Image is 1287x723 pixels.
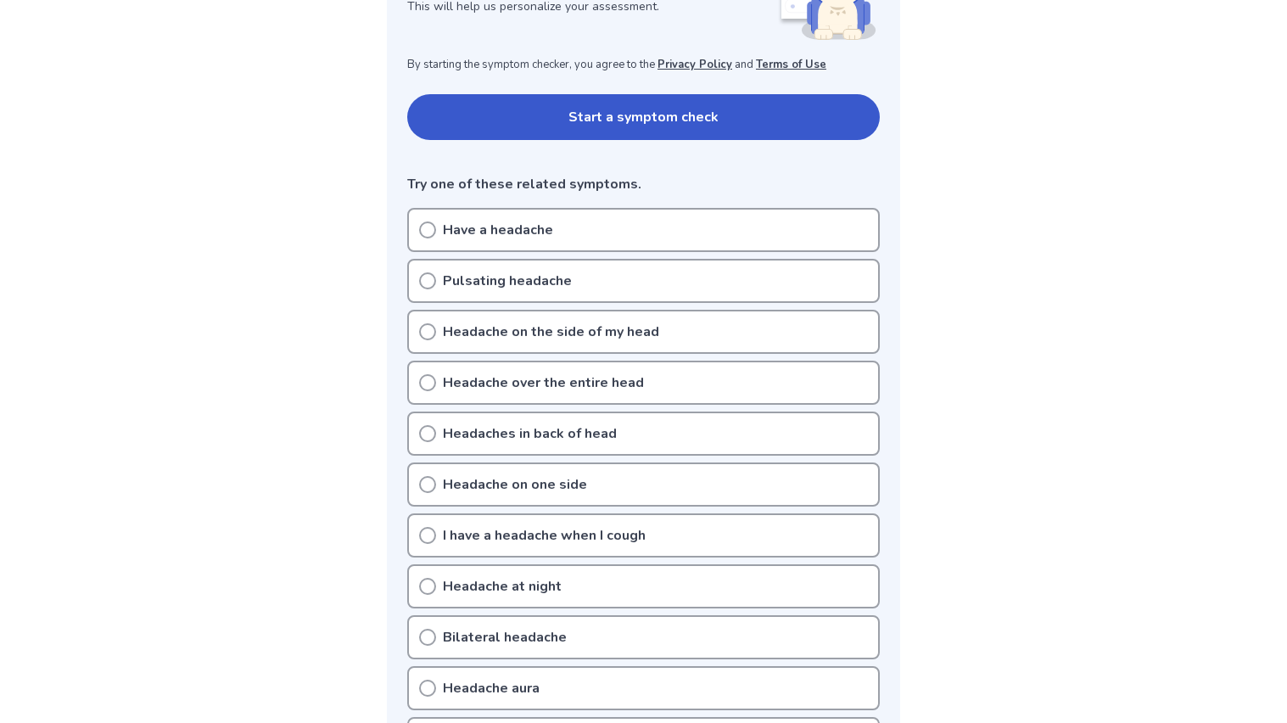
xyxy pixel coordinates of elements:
[443,271,572,291] p: Pulsating headache
[443,678,540,698] p: Headache aura
[756,57,826,72] a: Terms of Use
[443,220,553,240] p: Have a headache
[407,57,880,74] p: By starting the symptom checker, you agree to the and
[443,373,644,393] p: Headache over the entire head
[443,525,646,546] p: I have a headache when I cough
[443,627,567,647] p: Bilateral headache
[443,322,659,342] p: Headache on the side of my head
[443,474,587,495] p: Headache on one side
[657,57,732,72] a: Privacy Policy
[443,576,562,597] p: Headache at night
[407,94,880,140] button: Start a symptom check
[407,174,880,194] p: Try one of these related symptoms.
[443,423,617,444] p: Headaches in back of head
